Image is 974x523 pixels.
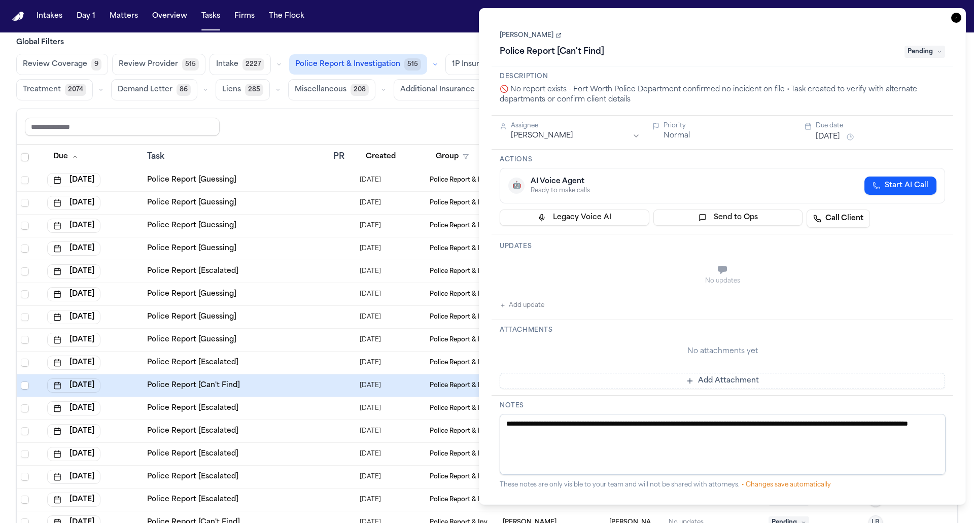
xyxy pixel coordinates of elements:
button: [DATE] [47,447,100,461]
button: [DATE] [47,287,100,301]
span: 9/1/2025, 6:54:43 PM [360,447,381,461]
span: Select row [21,267,29,275]
button: Review Provider515 [112,54,205,75]
button: Police Report & Investigation515 [289,54,427,75]
button: Start AI Call [864,177,936,195]
button: [DATE] [47,333,100,347]
a: Police Report [Guessing] [147,221,236,231]
button: Matters [106,7,142,25]
span: Select row [21,336,29,344]
span: Select row [21,496,29,504]
div: PR [333,151,352,163]
span: Review Coverage [23,59,87,69]
button: Additional Insurance0 [394,79,496,100]
a: Police Report [Can't Find] [147,380,240,391]
span: Police Report & Investigation [430,199,495,207]
span: Miscellaneous [295,85,346,95]
a: Day 1 [73,7,99,25]
span: 9/1/2025, 6:47:11 PM [360,356,381,370]
button: Tasks [197,7,224,25]
span: Police Report & Investigation [430,222,495,230]
button: 1P Insurance336 [445,54,526,75]
button: Demand Letter86 [111,79,197,100]
span: Police Report & Investigation [295,59,400,69]
div: No attachments yet [500,346,945,357]
a: Police Report [Escalated] [147,472,238,482]
span: 9/1/2025, 6:47:09 PM [360,287,381,301]
span: Additional Insurance [400,85,475,95]
button: Send to Ops [653,210,803,226]
span: 515 [404,58,421,71]
span: 9/1/2025, 6:54:29 PM [360,401,381,415]
div: Assignee [511,122,640,130]
button: [DATE] [47,173,100,187]
button: Snooze task [844,131,856,143]
span: 9/1/2025, 6:47:03 PM [360,173,381,187]
div: These notes are only visible to your team and will not be shared with attorneys. [500,481,945,489]
span: • Changes save automatically [742,482,831,488]
button: Review Coverage9 [16,54,108,75]
span: Police Report & Investigation [430,359,495,367]
span: Police Report & Investigation [430,267,495,275]
span: Pending [905,46,945,58]
span: 9/1/2025, 6:47:11 PM [360,310,381,324]
span: Select row [21,222,29,230]
span: 🤖 [512,181,521,191]
span: 9/1/2025, 6:47:11 PM [360,333,381,347]
span: Police Report & Investigation [430,404,495,412]
span: Select row [21,153,29,161]
button: Treatment2074 [16,79,93,100]
span: Police Report & Investigation [430,381,495,390]
span: 2227 [242,58,264,71]
span: Intake [216,59,238,69]
button: Due [47,148,84,166]
button: [DATE] [47,424,100,438]
span: Select row [21,290,29,298]
button: Firms [230,7,259,25]
a: Police Report [Guessing] [147,175,236,185]
span: Police Report & Investigation [430,290,495,298]
h3: Global Filters [16,38,958,48]
a: Police Report [Guessing] [147,335,236,345]
h1: Police Report [Can't Find] [496,44,608,60]
button: [DATE] [47,241,100,256]
span: Liens [222,85,241,95]
span: 285 [245,84,263,96]
span: 9/1/2025, 6:47:05 PM [360,219,381,233]
a: Police Report [Escalated] [147,426,238,436]
span: 515 [182,58,199,71]
a: The Flock [265,7,308,25]
span: Police Report & Investigation [430,245,495,253]
button: [DATE] [47,264,100,278]
a: Police Report [Escalated] [147,403,238,413]
button: [DATE] [816,132,840,142]
span: Start AI Call [885,181,928,191]
button: Miscellaneous208 [288,79,375,100]
span: 9/1/2025, 6:47:08 PM [360,241,381,256]
span: Select row [21,359,29,367]
span: 9/1/2025, 6:47:08 PM [360,264,381,278]
div: No updates [500,277,945,285]
div: Ready to make calls [531,187,590,195]
button: Overview [148,7,191,25]
a: Police Report [Guessing] [147,243,236,254]
button: [DATE] [47,356,100,370]
span: Select row [21,176,29,184]
button: Legacy Voice AI [500,210,649,226]
button: [DATE] [47,219,100,233]
button: [DATE] [47,196,100,210]
span: Police Report & Investigation [430,427,495,435]
span: 86 [177,84,191,96]
span: Select row [21,473,29,481]
span: 9/1/2025, 6:51:55 PM [360,378,381,393]
a: Police Report [Guessing] [147,289,236,299]
span: Demand Letter [118,85,172,95]
span: Select row [21,199,29,207]
button: Normal [664,131,690,141]
span: 208 [351,84,369,96]
span: 9/1/2025, 6:55:00 PM [360,470,381,484]
span: Police Report & Investigation [430,176,495,184]
div: AI Voice Agent [531,177,590,187]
